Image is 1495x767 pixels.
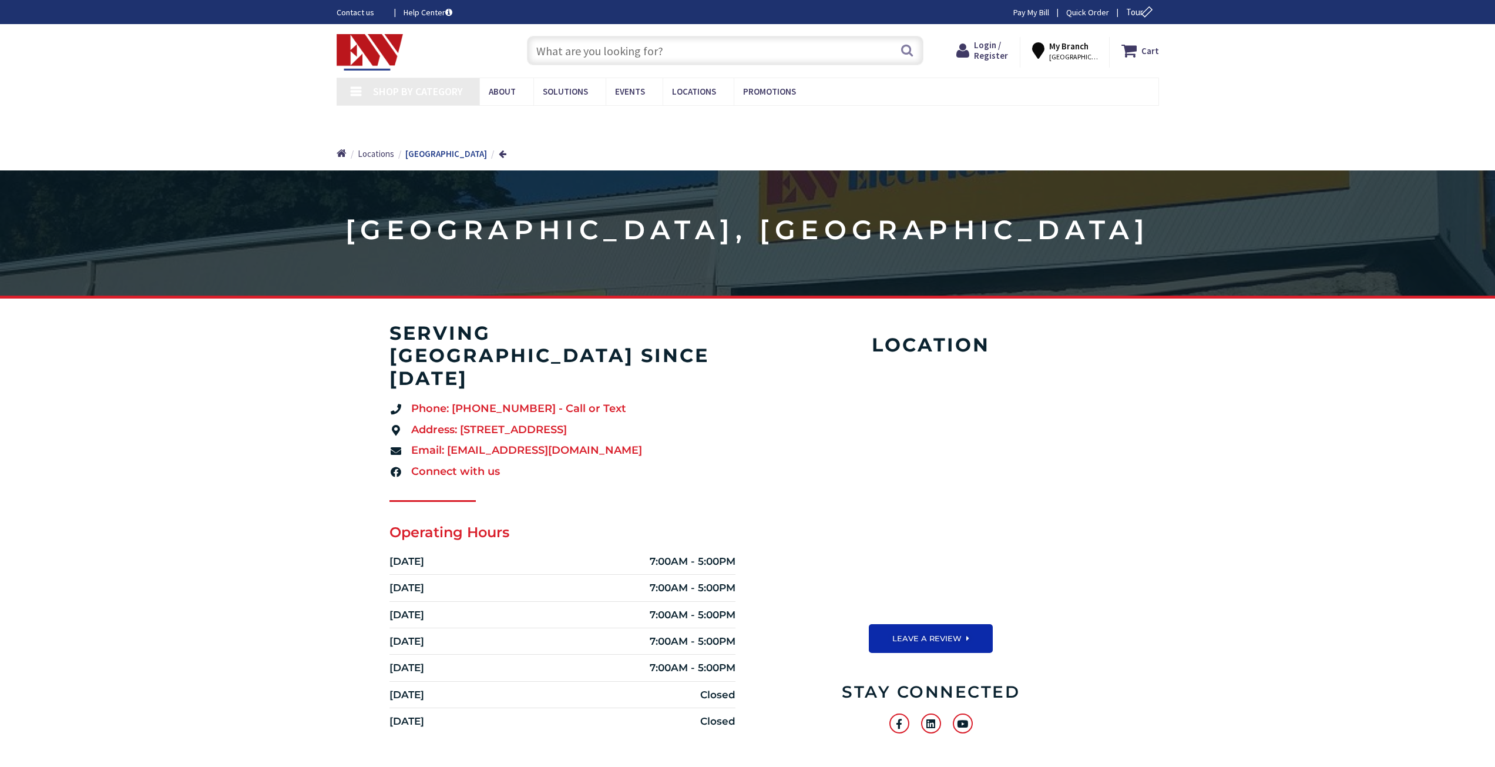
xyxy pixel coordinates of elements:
a: Login / Register [956,40,1008,61]
span: Events [615,86,645,97]
span: LEAVE A REVIEW [892,633,962,644]
h4: Location [771,334,1091,356]
a: Email: [EMAIL_ADDRESS][DOMAIN_NAME] [389,443,736,458]
span: Email: [EMAIL_ADDRESS][DOMAIN_NAME] [408,443,642,458]
div: [DATE] [389,714,424,728]
div: [DATE] [389,661,424,675]
div: Closed [700,688,735,702]
span: Locations [672,86,716,97]
div: [DATE] [389,554,424,568]
span: [GEOGRAPHIC_DATA], [GEOGRAPHIC_DATA] [1049,52,1099,62]
input: What are you looking for? [527,36,923,65]
span: Locations [358,148,394,159]
a: Address: [STREET_ADDRESS] [389,423,736,438]
span: Promotions [743,86,796,97]
div: [DATE] [389,581,424,595]
span: Login / Register [974,39,1008,61]
a: Quick Order [1066,6,1109,18]
span: Tour [1126,6,1156,18]
a: Contact us [337,6,385,18]
div: 7:00AM - 5:00PM [650,661,735,675]
a: Phone: [PHONE_NUMBER] - Call or Text [389,401,736,417]
div: [DATE] [389,634,424,648]
a: Pay My Bill [1013,6,1049,18]
img: Electrical Wholesalers, Inc. [337,34,404,71]
h2: Stay Connected [777,682,1086,702]
div: [DATE] [389,608,424,622]
span: Shop By Category [373,85,463,98]
h4: serving [GEOGRAPHIC_DATA] since [DATE] [389,322,736,390]
span: Solutions [543,86,588,97]
a: Locations [358,148,394,160]
div: 7:00AM - 5:00PM [650,608,735,622]
a: Connect with us [389,464,736,480]
iframe: Electrical Wholesalers, 163 State Pier Road, New London, CT 06320 [777,386,1086,601]
a: Help Center [404,6,452,18]
strong: [GEOGRAPHIC_DATA] [405,148,487,159]
a: Cart [1121,40,1159,61]
div: Closed [700,714,735,728]
span: Phone: [PHONE_NUMBER] - Call or Text [408,401,626,417]
span: Address: [STREET_ADDRESS] [408,423,567,438]
strong: My Branch [1049,41,1089,52]
a: LEAVE A REVIEW [869,624,993,653]
h2: Operating Hours [389,523,736,542]
div: 7:00AM - 5:00PM [650,554,735,568]
span: About [489,86,516,97]
span: Connect with us [408,464,500,480]
div: 7:00AM - 5:00PM [650,634,735,648]
div: [DATE] [389,688,424,702]
strong: Cart [1141,40,1159,61]
div: My Branch [GEOGRAPHIC_DATA], [GEOGRAPHIC_DATA] [1032,40,1098,61]
div: 7:00AM - 5:00PM [650,581,735,595]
